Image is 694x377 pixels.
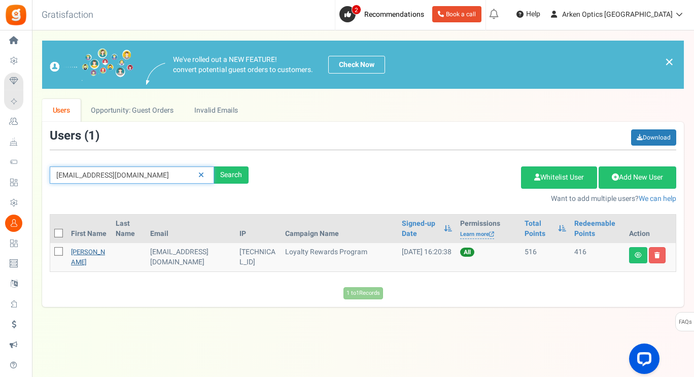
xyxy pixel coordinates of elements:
span: 2 [352,5,361,15]
a: × [665,56,674,68]
div: Search [214,166,249,184]
a: Reset [193,166,209,184]
th: Last Name [112,215,146,243]
th: First Name [67,215,112,243]
a: Redeemable Points [574,219,621,239]
span: 1 [88,127,95,145]
td: [EMAIL_ADDRESS][DOMAIN_NAME] [146,243,235,271]
a: Learn more [460,230,494,239]
a: [PERSON_NAME] [71,247,105,267]
a: Help [512,6,544,22]
td: [DATE] 16:20:38 [398,243,456,271]
img: images [146,63,165,85]
span: FAQs [678,313,692,332]
th: IP [235,215,282,243]
a: Invalid Emails [184,99,249,122]
span: Help [524,9,540,19]
a: Add New User [599,166,676,189]
i: Delete user [654,252,660,258]
td: 416 [570,243,625,271]
th: Email [146,215,235,243]
a: Book a call [432,6,481,22]
th: Permissions [456,215,520,243]
span: Recommendations [364,9,424,20]
a: We can help [639,193,676,204]
td: [TECHNICAL_ID] [235,243,282,271]
a: 2 Recommendations [339,6,428,22]
td: Loyalty Rewards Program [281,243,398,271]
a: Opportunity: Guest Orders [81,99,184,122]
img: images [50,48,133,81]
span: All [460,248,474,257]
span: Arken Optics [GEOGRAPHIC_DATA] [562,9,673,20]
th: Campaign Name [281,215,398,243]
h3: Gratisfaction [30,5,105,25]
a: Whitelist User [521,166,597,189]
a: Check Now [328,56,385,74]
h3: Users ( ) [50,129,99,143]
input: Search by email or name [50,166,214,184]
p: Want to add multiple users? [264,194,676,204]
th: Action [625,215,676,243]
a: Total Points [525,219,553,239]
a: Signed-up Date [402,219,438,239]
a: Users [42,99,81,122]
img: Gratisfaction [5,4,27,26]
p: We've rolled out a NEW FEATURE! convert potential guest orders to customers. [173,55,313,75]
td: 516 [520,243,571,271]
i: View details [635,252,642,258]
a: Download [631,129,676,146]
